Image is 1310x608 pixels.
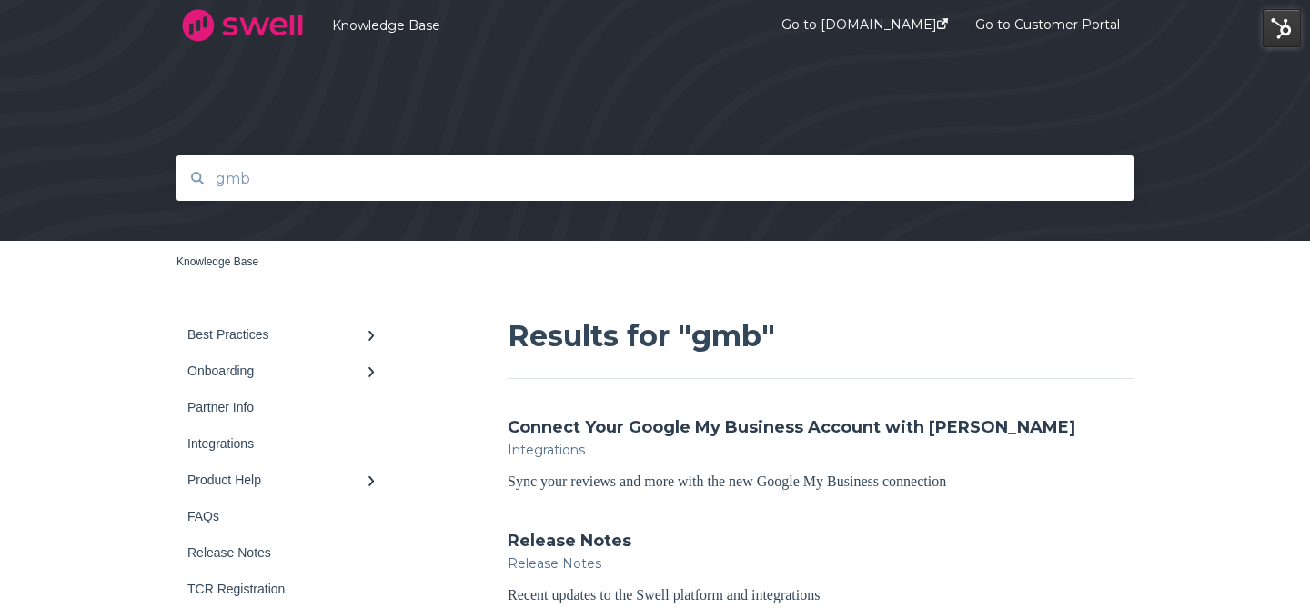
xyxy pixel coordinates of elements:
div: FAQs [187,509,366,523]
div: Sync your reviews and more with the new Google My Business connection [508,470,1134,493]
a: Onboarding [176,353,395,389]
a: Product Help [176,462,395,498]
div: Onboarding [187,364,366,378]
a: Integrations [176,425,395,462]
img: company logo [176,3,308,48]
div: Integrations [187,436,366,451]
a: TCR Registration [176,571,395,607]
span: Release Notes [508,555,601,572]
a: Partner Info [176,389,395,425]
div: Product Help [187,473,366,487]
div: Recent updates to the Swell platform and integrations [508,583,1134,607]
span: Integrations [508,442,585,458]
div: Release Notes [187,545,366,560]
a: Release Notes [176,534,395,571]
a: FAQs [176,498,395,534]
h1: Results for "gmb" [508,316,1134,379]
a: Release Notes [508,529,631,553]
div: TCR Registration [187,582,366,596]
div: Best Practices [187,327,366,342]
input: Search for answers [205,159,1106,198]
a: Connect Your Google My Business Account with [PERSON_NAME] [508,415,1075,439]
a: Knowledge Base [332,17,727,34]
img: HubSpot Tools Menu Toggle [1263,9,1301,47]
div: Partner Info [187,400,366,414]
a: Best Practices [176,316,395,353]
a: Knowledge Base [176,255,258,268]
